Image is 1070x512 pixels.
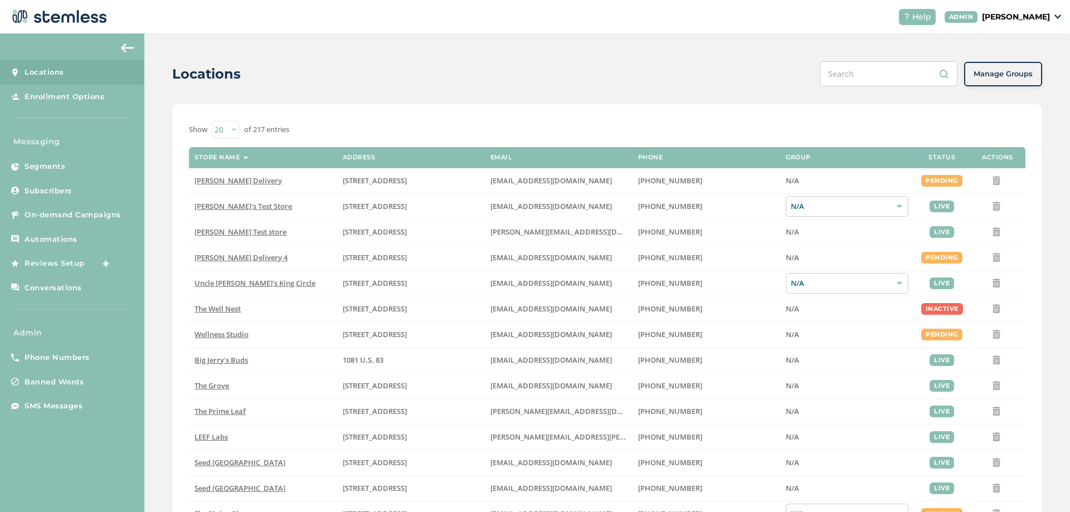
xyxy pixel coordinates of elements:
[945,11,978,23] div: ADMIN
[9,6,107,28] img: logo-dark-0685b13c.svg
[25,352,90,363] span: Phone Numbers
[25,91,104,103] span: Enrollment Options
[982,11,1050,23] p: [PERSON_NAME]
[820,61,957,86] input: Search
[25,67,64,78] span: Locations
[25,186,72,197] span: Subscribers
[964,62,1042,86] button: Manage Groups
[974,69,1033,80] span: Manage Groups
[25,209,121,221] span: On-demand Campaigns
[25,282,82,294] span: Conversations
[25,161,65,172] span: Segments
[121,43,134,52] img: icon-arrow-back-accent-c549486e.svg
[25,234,77,245] span: Automations
[1014,459,1070,512] iframe: Chat Widget
[903,13,910,20] img: icon-help-white-03924b79.svg
[1054,14,1061,19] img: icon_down-arrow-small-66adaf34.svg
[912,11,931,23] span: Help
[25,401,82,412] span: SMS Messages
[25,377,84,388] span: Banned Words
[93,252,115,275] img: glitter-stars-b7820f95.gif
[172,64,241,84] h2: Locations
[25,258,85,269] span: Reviews Setup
